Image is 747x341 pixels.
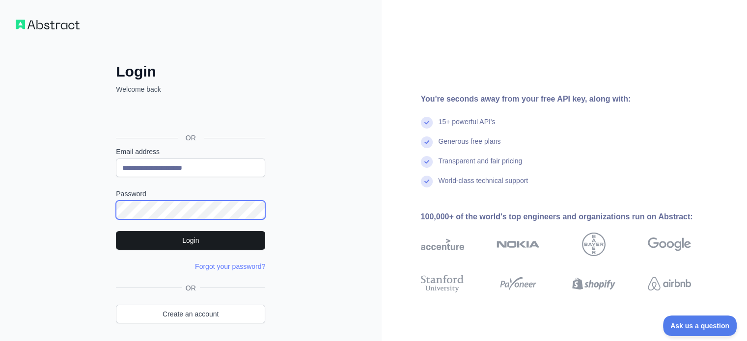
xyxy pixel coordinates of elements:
div: 15+ powerful API's [439,117,496,136]
h2: Login [116,63,265,80]
img: accenture [421,233,464,256]
span: OR [182,283,200,293]
div: 100,000+ of the world's top engineers and organizations run on Abstract: [421,211,722,223]
label: Password [116,189,265,199]
label: Email address [116,147,265,157]
button: Login [116,231,265,250]
iframe: Toggle Customer Support [663,315,737,336]
a: Create an account [116,305,265,323]
img: bayer [582,233,606,256]
img: Workflow [16,20,80,29]
span: OR [178,133,204,143]
p: Welcome back [116,84,265,94]
img: stanford university [421,273,464,294]
img: check mark [421,117,433,129]
iframe: Sign in with Google Button [111,105,268,127]
img: airbnb [648,273,691,294]
img: google [648,233,691,256]
div: Transparent and fair pricing [439,156,523,176]
a: Forgot your password? [195,262,265,270]
div: Generous free plans [439,136,501,156]
img: nokia [497,233,540,256]
img: check mark [421,136,433,148]
img: check mark [421,156,433,168]
div: World-class technical support [439,176,528,195]
img: payoneer [497,273,540,294]
div: You're seconds away from your free API key, along with: [421,93,722,105]
img: shopify [572,273,615,294]
img: check mark [421,176,433,187]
